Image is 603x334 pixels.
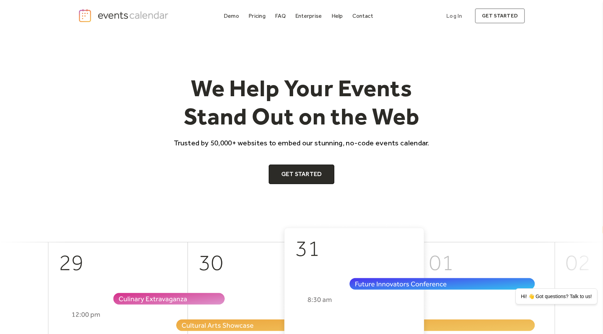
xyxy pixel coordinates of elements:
h1: We Help Your Events Stand Out on the Web [167,74,435,131]
a: Enterprise [292,11,325,21]
div: Demo [224,14,239,18]
a: Log In [439,8,469,23]
a: Demo [221,11,242,21]
a: Help [329,11,346,21]
a: home [78,8,170,23]
div: FAQ [275,14,286,18]
a: Get Started [269,165,335,184]
div: Contact [352,14,373,18]
p: Trusted by 50,000+ websites to embed our stunning, no-code events calendar. [167,138,435,148]
a: get started [475,8,525,23]
a: Pricing [246,11,268,21]
div: Enterprise [295,14,322,18]
div: Pricing [248,14,266,18]
a: Contact [350,11,376,21]
div: Help [332,14,343,18]
a: FAQ [272,11,289,21]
